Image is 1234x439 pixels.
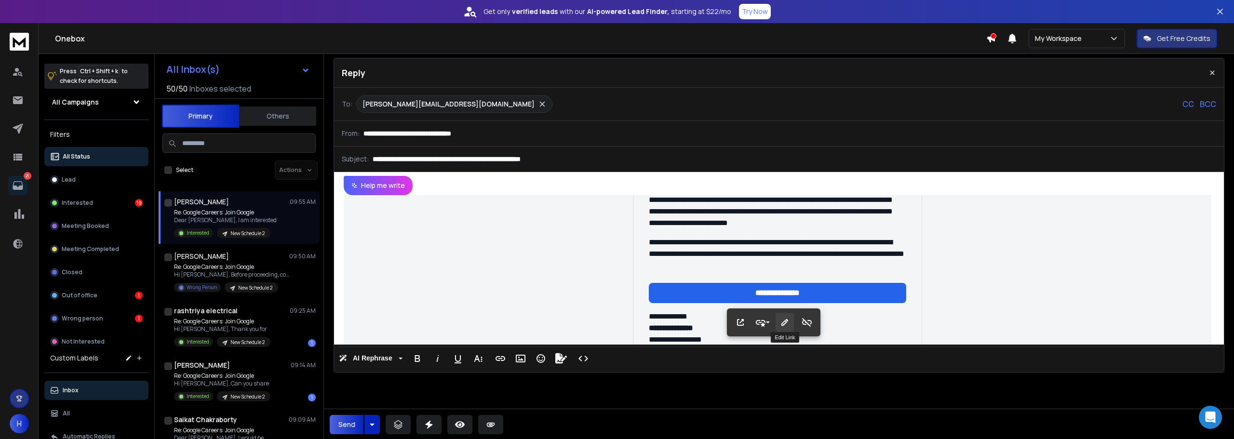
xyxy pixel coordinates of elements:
[63,386,79,394] p: Inbox
[174,252,229,261] h1: [PERSON_NAME]
[174,426,270,434] p: Re: Google Careers: Join Google
[44,381,148,400] button: Inbox
[44,170,148,189] button: Lead
[174,263,290,271] p: Re: Google Careers: Join Google
[62,268,82,276] p: Closed
[187,393,209,400] p: Interested
[174,360,230,370] h1: [PERSON_NAME]
[62,315,103,322] p: Wrong person
[289,416,316,424] p: 09:09 AM
[731,313,750,332] button: Open Link
[344,176,413,195] button: Help me write
[753,313,772,332] button: Style
[52,97,99,107] h1: All Campaigns
[230,393,265,400] p: New Schedule 2
[176,166,193,174] label: Select
[174,216,277,224] p: Dear [PERSON_NAME], I am interested
[166,65,220,74] h1: All Inbox(s)
[174,380,270,387] p: Hi [PERSON_NAME], Can you share
[1200,98,1216,110] p: BCC
[10,414,29,433] button: H
[44,286,148,305] button: Out of office1
[290,307,316,315] p: 09:25 AM
[483,7,731,16] p: Get only with our starting at $22/mo
[44,263,148,282] button: Closed
[162,105,239,128] button: Primary
[308,394,316,401] div: 1
[44,404,148,423] button: All
[1199,406,1222,429] div: Open Intercom Messenger
[798,313,816,332] button: Unlink
[362,99,535,109] p: [PERSON_NAME][EMAIL_ADDRESS][DOMAIN_NAME]
[337,349,404,368] button: AI Rephrase
[50,353,98,363] h3: Custom Labels
[290,198,316,206] p: 09:55 AM
[44,239,148,259] button: Meeting Completed
[62,199,93,207] p: Interested
[62,245,119,253] p: Meeting Completed
[239,106,316,127] button: Others
[135,199,143,207] div: 19
[135,315,143,322] div: 1
[238,284,272,292] p: New Schedule 2
[10,33,29,51] img: logo
[771,332,799,343] div: Edit Link
[174,318,270,325] p: Re: Google Careers: Join Google
[342,129,360,138] p: From:
[63,153,90,160] p: All Status
[351,354,394,362] span: AI Rephrase
[44,193,148,213] button: Interested19
[187,338,209,346] p: Interested
[62,338,105,346] p: Not Interested
[174,415,237,425] h1: Saikat Chakraborty
[230,339,265,346] p: New Schedule 2
[79,66,120,77] span: Ctrl + Shift + k
[159,60,318,79] button: All Inbox(s)
[230,230,265,237] p: New Schedule 2
[44,147,148,166] button: All Status
[189,83,251,94] h3: Inboxes selected
[187,229,209,237] p: Interested
[63,410,70,417] p: All
[291,361,316,369] p: 09:14 AM
[174,306,238,316] h1: rashtriya electrical
[174,271,290,279] p: Hi [PERSON_NAME], Before proceeding, could
[587,7,669,16] strong: AI-powered Lead Finder,
[44,309,148,328] button: Wrong person1
[742,7,768,16] p: Try Now
[1157,34,1210,43] p: Get Free Credits
[166,83,188,94] span: 50 / 50
[330,415,363,434] button: Send
[62,292,97,299] p: Out of office
[62,222,109,230] p: Meeting Booked
[187,284,217,291] p: Wrong Person
[174,197,229,207] h1: [PERSON_NAME]
[739,4,771,19] button: Try Now
[174,209,277,216] p: Re: Google Careers: Join Google
[342,154,369,164] p: Subject:
[1035,34,1086,43] p: My Workspace
[55,33,986,44] h1: Onebox
[8,176,27,195] a: 21
[44,332,148,351] button: Not Interested
[512,7,558,16] strong: verified leads
[24,172,31,180] p: 21
[1182,98,1194,110] p: CC
[174,325,270,333] p: Hi [PERSON_NAME], Thank you for
[60,67,128,86] p: Press to check for shortcuts.
[174,372,270,380] p: Re: Google Careers: Join Google
[135,292,143,299] div: 1
[289,253,316,260] p: 09:50 AM
[44,128,148,141] h3: Filters
[44,93,148,112] button: All Campaigns
[342,99,352,109] p: To:
[342,66,365,80] p: Reply
[1137,29,1217,48] button: Get Free Credits
[308,339,316,347] div: 1
[62,176,76,184] p: Lead
[44,216,148,236] button: Meeting Booked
